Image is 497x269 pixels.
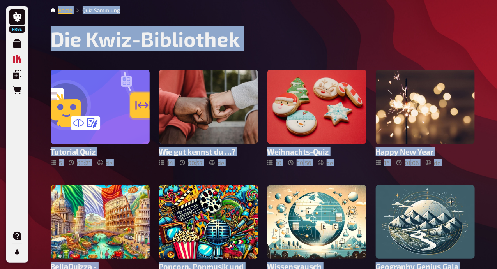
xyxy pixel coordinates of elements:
li: Quiz Sammlung [73,6,120,14]
div: de [209,159,225,166]
h3: Wie gut kennst du …? [159,147,258,156]
div: de [97,159,113,166]
h1: Die Kwiz-Bibliothek [51,26,475,51]
a: Weihnachts-Quiz1000:56de [267,70,366,166]
div: 5 [51,159,62,166]
div: 00 : 21 [69,159,91,166]
a: Tutorial Quiz500:21de [51,70,150,166]
a: Wie gut kennst du …?1400:57de [159,70,258,166]
div: 10 [267,159,282,166]
div: de [426,159,441,166]
h3: Tutorial Quiz [51,147,150,156]
div: 00 : 56 [288,159,312,166]
div: de [318,159,333,166]
div: 00 : 57 [180,159,203,166]
h3: Happy New Year [376,147,475,156]
h3: Weihnachts-Quiz [267,147,366,156]
a: Home [58,7,73,13]
li: Home [58,6,73,14]
span: Free [10,27,24,32]
a: Happy New Year1601:06de [376,70,475,166]
div: 01 : 06 [396,159,419,166]
div: 14 [159,159,173,166]
div: 16 [376,159,390,166]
